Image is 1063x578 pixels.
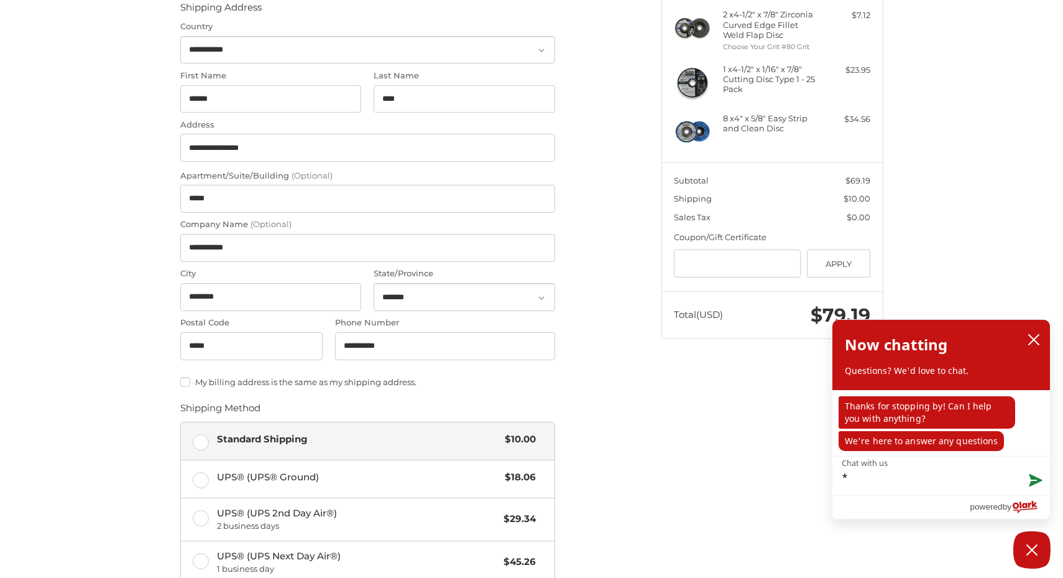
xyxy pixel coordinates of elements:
span: 1 business day [217,563,498,576]
span: Standard Shipping [217,432,499,447]
label: Address [180,119,555,131]
div: $7.12 [821,9,870,22]
button: Apply [807,249,871,277]
li: Choose Your Grit #80 Grit [723,42,818,52]
span: $0.00 [847,212,870,222]
span: Shipping [674,193,712,203]
span: powered [970,499,1002,515]
label: State/Province [374,268,555,280]
h2: Now chatting [845,332,947,357]
button: Send message [1019,467,1050,495]
span: $45.26 [498,555,536,569]
span: $10.00 [499,432,536,447]
button: Close Chatbox [1013,531,1051,569]
div: $34.56 [821,113,870,126]
p: Thanks for stopping by! Can I help you with anything? [839,396,1015,429]
label: City [180,268,362,280]
input: Gift Certificate or Coupon Code [674,249,801,277]
label: Apartment/Suite/Building [180,170,555,182]
label: Company Name [180,218,555,231]
span: UPS® (UPS 2nd Day Air®) [217,506,498,533]
div: $23.95 [821,64,870,77]
label: Country [180,21,555,33]
h4: 2 x 4-1/2" x 7/8" Zirconia Curved Edge Fillet Weld Flap Disc [723,9,818,40]
small: (Optional) [251,219,292,229]
span: Total (USD) [674,309,723,320]
span: Sales Tax [674,212,711,222]
h4: 8 x 4" x 5/8" Easy Strip and Clean Disc [723,113,818,134]
label: Chat with us [842,458,888,467]
label: Last Name [374,70,555,82]
span: $79.19 [811,304,870,327]
h4: 1 x 4-1/2" x 1/16" x 7/8" Cutting Disc Type 1 - 25 Pack [723,64,818,95]
span: Subtotal [674,175,709,185]
span: $69.19 [845,175,870,185]
p: We're here to answer any questions [839,431,1004,451]
button: close chatbox [1024,330,1044,349]
p: Questions? We'd love to chat. [845,365,1038,377]
span: 2 business days [217,520,498,533]
label: Phone Number [335,317,555,329]
div: Coupon/Gift Certificate [674,231,870,244]
span: $18.06 [499,470,536,485]
label: Postal Code [180,317,323,329]
a: Powered by Olark [970,496,1050,519]
label: First Name [180,70,362,82]
small: (Optional) [292,170,333,180]
span: UPS® (UPS Next Day Air®) [217,549,498,576]
span: $10.00 [844,193,870,203]
label: My billing address is the same as my shipping address. [180,377,555,387]
div: chat [832,390,1050,456]
span: $29.34 [498,512,536,526]
legend: Shipping Method [180,401,260,421]
div: olark chatbox [832,319,1051,520]
legend: Shipping Address [180,1,262,21]
span: UPS® (UPS® Ground) [217,470,499,485]
span: by [1003,499,1011,515]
